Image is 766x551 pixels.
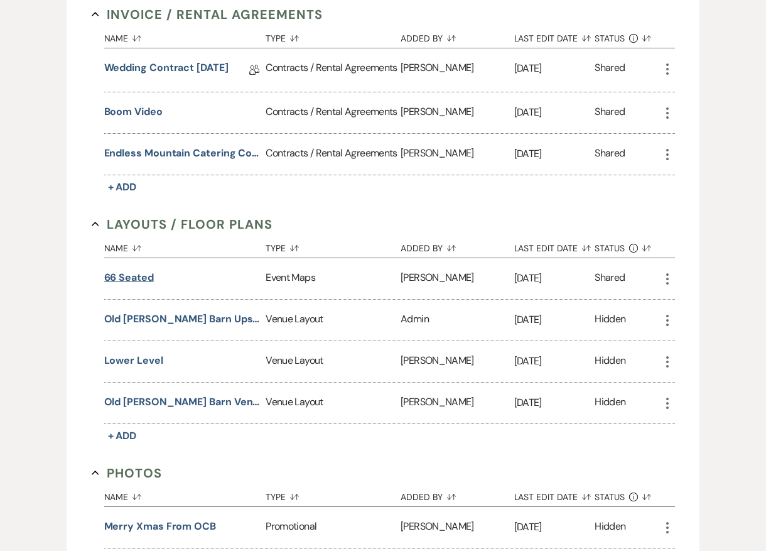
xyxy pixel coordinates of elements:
button: Added By [401,24,514,48]
p: [DATE] [514,104,595,121]
div: Contracts / Rental Agreements [266,48,401,92]
button: Merry Xmas from OCB [104,519,216,534]
div: Admin [401,300,514,341]
a: Wedding Contract [DATE] [104,60,229,80]
button: Type [266,24,401,48]
button: Last Edit Date [514,24,595,48]
div: Hidden [595,353,625,370]
button: Old [PERSON_NAME] Barn Venue Map [104,395,261,410]
div: Hidden [595,312,625,329]
div: [PERSON_NAME] [401,258,514,299]
div: [PERSON_NAME] [401,507,514,548]
div: Venue Layout [266,383,401,423]
div: Hidden [595,395,625,412]
button: Invoice / Rental Agreements [92,5,323,24]
button: Status [595,24,659,48]
div: Shared [595,146,625,163]
button: + Add [104,427,141,445]
div: [PERSON_NAME] [401,383,514,423]
button: Added By [401,234,514,258]
p: [DATE] [514,353,595,369]
div: Contracts / Rental Agreements [266,92,401,133]
p: [DATE] [514,60,595,77]
div: [PERSON_NAME] [401,341,514,382]
button: Status [595,483,659,506]
p: [DATE] [514,519,595,535]
div: Hidden [595,519,625,536]
div: Shared [595,60,625,80]
button: + Add [104,178,141,196]
button: Name [104,483,266,506]
div: Shared [595,270,625,287]
button: Status [595,234,659,258]
div: Shared [595,104,625,121]
button: Layouts / Floor Plans [92,215,273,234]
div: Event Maps [266,258,401,299]
div: [PERSON_NAME] [401,92,514,133]
p: [DATE] [514,146,595,162]
button: Endless mountain catering contract [104,146,261,161]
span: + Add [108,180,137,194]
span: Status [595,244,625,253]
button: Last Edit Date [514,483,595,506]
div: Contracts / Rental Agreements [266,134,401,175]
button: 66 seated [104,270,154,285]
button: Lower Level [104,353,163,368]
div: [PERSON_NAME] [401,134,514,175]
button: Photos [92,464,163,483]
button: Type [266,483,401,506]
button: Boom video [104,104,163,119]
div: [PERSON_NAME] [401,48,514,92]
span: Status [595,34,625,43]
button: Old [PERSON_NAME] Barn Upstairs Floorplan [104,312,261,327]
p: [DATE] [514,270,595,286]
button: Last Edit Date [514,234,595,258]
button: Added By [401,483,514,506]
div: Venue Layout [266,341,401,382]
span: + Add [108,429,137,442]
p: [DATE] [514,312,595,328]
button: Name [104,234,266,258]
div: Promotional [266,507,401,548]
button: Type [266,234,401,258]
p: [DATE] [514,395,595,411]
button: Name [104,24,266,48]
div: Venue Layout [266,300,401,341]
span: Status [595,493,625,501]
